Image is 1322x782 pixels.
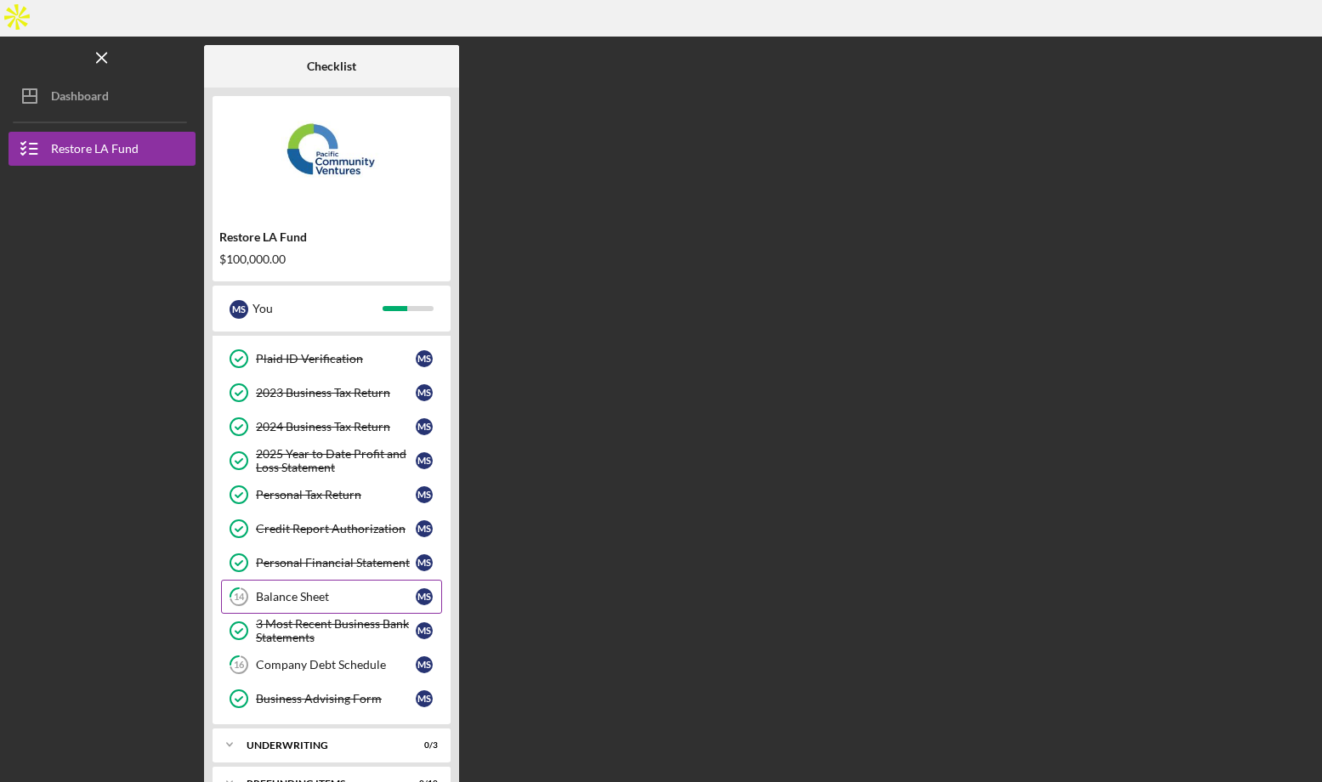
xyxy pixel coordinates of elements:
[307,59,356,73] b: Checklist
[416,622,433,639] div: M S
[252,294,383,323] div: You
[221,410,442,444] a: 2024 Business Tax ReturnMS
[221,512,442,546] a: Credit Report AuthorizationMS
[256,556,416,569] div: Personal Financial Statement
[221,308,442,342] a: 6Full Application FormMS
[221,546,442,580] a: Personal Financial StatementMS
[416,690,433,707] div: M S
[416,452,433,469] div: M S
[416,350,433,367] div: M S
[234,660,245,671] tspan: 16
[416,384,433,401] div: M S
[247,740,395,751] div: Underwriting
[256,590,416,603] div: Balance Sheet
[221,648,442,682] a: 16Company Debt ScheduleMS
[51,132,139,170] div: Restore LA Fund
[256,447,416,474] div: 2025 Year to Date Profit and Loss Statement
[256,522,416,535] div: Credit Report Authorization
[256,352,416,365] div: Plaid ID Verification
[221,478,442,512] a: Personal Tax ReturnMS
[221,682,442,716] a: Business Advising FormMS
[416,588,433,605] div: M S
[219,230,444,244] div: Restore LA Fund
[416,520,433,537] div: M S
[256,617,416,644] div: 3 Most Recent Business Bank Statements
[256,420,416,433] div: 2024 Business Tax Return
[9,79,196,113] button: Dashboard
[221,342,442,376] a: Plaid ID VerificationMS
[416,486,433,503] div: M S
[256,692,416,705] div: Business Advising Form
[256,386,416,399] div: 2023 Business Tax Return
[416,554,433,571] div: M S
[51,79,109,117] div: Dashboard
[234,592,245,603] tspan: 14
[256,488,416,501] div: Personal Tax Return
[416,418,433,435] div: M S
[407,740,438,751] div: 0 / 3
[416,656,433,673] div: M S
[221,580,442,614] a: 14Balance SheetMS
[221,376,442,410] a: 2023 Business Tax ReturnMS
[256,658,416,671] div: Company Debt Schedule
[230,300,248,319] div: M S
[219,252,444,266] div: $100,000.00
[221,444,442,478] a: 2025 Year to Date Profit and Loss StatementMS
[9,132,196,166] button: Restore LA Fund
[221,614,442,648] a: 3 Most Recent Business Bank StatementsMS
[213,105,451,207] img: Product logo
